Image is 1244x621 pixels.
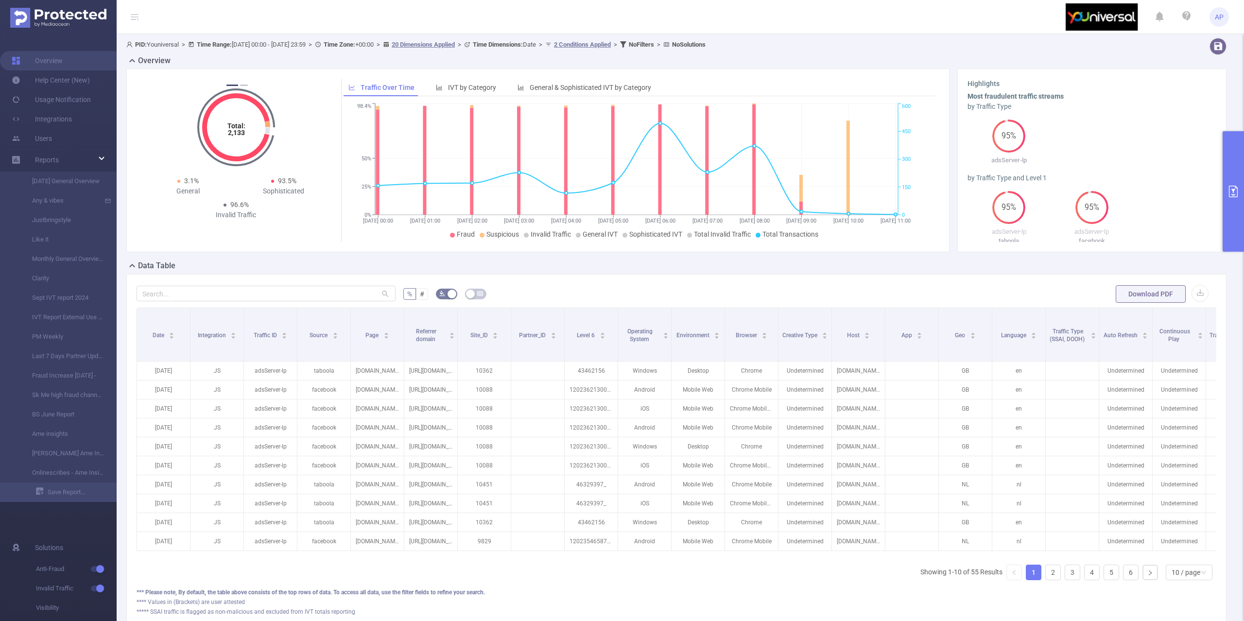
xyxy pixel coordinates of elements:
p: Desktop [672,362,725,380]
p: GB [939,380,992,399]
p: adsServer-lp [244,399,297,418]
p: Chrome Mobile iOS [725,399,778,418]
p: adsServer-lp [244,418,297,437]
tspan: Total: [227,122,245,130]
p: [URL][DOMAIN_NAME] [404,399,457,418]
i: icon: caret-down [449,335,455,338]
a: Monthly General Overview JS Yahoo [19,249,105,269]
span: Date [153,332,166,339]
tspan: [DATE] 06:00 [645,218,675,224]
span: General IVT [583,230,618,238]
i: icon: caret-up [169,331,174,334]
tspan: 0 [902,212,905,218]
i: icon: caret-up [383,331,389,334]
i: icon: caret-up [917,331,922,334]
p: facebook [297,418,350,437]
div: 10 / page [1172,565,1200,580]
p: Chrome [725,437,778,456]
i: icon: caret-down [1142,335,1148,338]
p: Undetermined [1099,380,1152,399]
a: Users [12,129,52,148]
h3: Highlights [968,79,1216,89]
span: Creative Type [782,332,819,339]
i: icon: caret-down [600,335,605,338]
div: by Traffic Type and Level 1 [968,173,1216,183]
span: 96.6% [230,201,249,208]
p: 120236213008080728 [565,418,618,437]
i: icon: caret-up [449,331,455,334]
span: Page [365,332,380,339]
p: [DOMAIN_NAME] [832,362,885,380]
span: 95% [1075,204,1108,211]
span: App [901,332,914,339]
p: facebook [1051,236,1134,246]
i: icon: caret-down [231,335,236,338]
i: icon: caret-down [970,335,975,338]
span: Total Invalid Traffic [694,230,751,238]
p: Undetermined [1153,418,1206,437]
div: Sort [383,331,389,337]
p: Chrome [725,362,778,380]
i: icon: caret-down [1031,335,1037,338]
div: Sort [281,331,287,337]
b: Time Dimensions : [473,41,523,48]
li: 6 [1123,565,1139,580]
p: 10088 [458,437,511,456]
a: Reports [35,150,59,170]
p: adsServer-lp [968,227,1051,237]
input: Search... [137,286,396,301]
i: icon: caret-down [663,335,669,338]
p: en [992,362,1045,380]
p: GB [939,437,992,456]
tspan: 98.4% [357,103,371,110]
a: Usage Notification [12,90,91,109]
span: Visibility [36,598,117,618]
p: [DOMAIN_NAME] [832,437,885,456]
a: PM Weekly [19,327,105,346]
tspan: 2,133 [227,129,244,137]
span: > [654,41,663,48]
tspan: [DATE] 03:00 [504,218,534,224]
tspan: [DATE] 09:00 [786,218,816,224]
p: en [992,437,1045,456]
i: icon: caret-up [822,331,828,334]
div: General [140,186,236,196]
i: icon: caret-down [822,335,828,338]
p: [DOMAIN_NAME] [351,399,404,418]
p: Undetermined [778,380,831,399]
tspan: 0% [364,212,371,218]
button: 2 [240,85,248,86]
i: icon: caret-down [714,335,720,338]
i: icon: left [1011,569,1017,575]
span: Invalid Traffic [36,579,117,598]
p: Windows [618,437,671,456]
tspan: 50% [362,155,371,162]
p: 10088 [458,399,511,418]
p: 10362 [458,362,511,380]
a: [DATE] General Overview [19,172,105,191]
p: [DOMAIN_NAME] [832,380,885,399]
p: adsServer-lp [244,380,297,399]
span: Geo [955,332,967,339]
div: Sophisticated [236,186,332,196]
span: 95% [992,132,1025,140]
i: icon: bar-chart [518,84,524,91]
i: icon: caret-down [169,335,174,338]
p: 120236213008080728 [565,437,618,456]
p: GB [939,399,992,418]
p: Mobile Web [672,399,725,418]
i: icon: caret-up [551,331,556,334]
li: 2 [1045,565,1061,580]
p: Desktop [672,437,725,456]
p: taboola [968,236,1051,246]
a: Ame insights [19,424,105,444]
div: Sort [864,331,870,337]
p: Android [618,418,671,437]
span: Total Transactions [762,230,818,238]
a: [PERSON_NAME] Ame Insights [19,444,105,463]
p: iOS [618,399,671,418]
p: en [992,418,1045,437]
p: [DATE] [137,362,190,380]
div: Sort [600,331,605,337]
tspan: [DATE] 07:00 [692,218,723,224]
